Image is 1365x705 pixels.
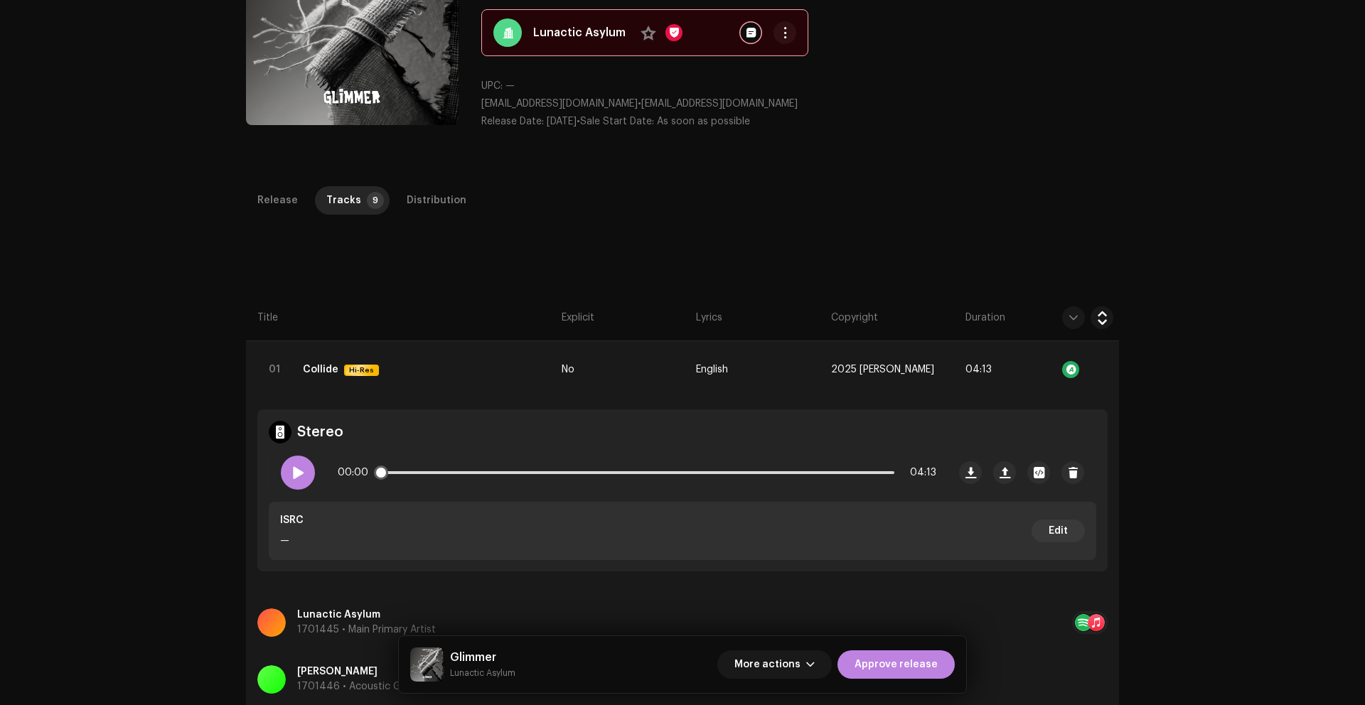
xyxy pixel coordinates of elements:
p-badge: 9 [367,192,384,209]
span: Explicit [562,311,594,325]
span: [EMAIL_ADDRESS][DOMAIN_NAME] [481,99,638,109]
span: 04:13 [965,365,992,375]
span: — [505,81,515,91]
strong: Collide [303,355,338,384]
span: Hi-Res [346,356,378,384]
button: Approve release [837,650,955,679]
div: Tracks [326,186,361,215]
p: 1701446 • Acoustic Guitar [297,679,422,694]
span: More actions [734,650,801,679]
span: Edit [1049,517,1068,545]
span: • [481,117,580,127]
span: Release Date: [481,117,544,127]
span: Title [257,311,278,325]
span: Duration [965,311,1005,325]
p: — [280,534,304,549]
span: Copyright [831,311,878,325]
span: Approve release [855,650,938,679]
span: 2025 John Garmoy [831,365,934,375]
button: More actions [717,650,832,679]
h4: Stereo [297,424,343,441]
p: 1701445 • Main Primary Artist [297,623,436,637]
span: As soon as possible [657,117,750,127]
span: Lyrics [696,311,722,325]
p: • [481,97,1119,112]
span: English [696,365,728,375]
img: aa3395b5-560d-4919-8d9e-95dc63451957 [410,647,444,682]
img: stereo.svg [269,421,291,443]
span: [DATE] [547,117,577,127]
button: Edit [1032,520,1085,542]
div: 01 [257,352,291,387]
div: Release [257,186,298,215]
p: [PERSON_NAME] [297,664,422,679]
span: 04:13 [900,458,936,487]
h5: Glimmer [450,649,515,666]
div: Distribution [407,186,466,215]
p: Lunactic Asylum [297,608,436,623]
span: 00:00 [338,458,374,487]
span: No [562,365,574,375]
p: ISRC [280,513,304,528]
span: UPC: [481,81,503,91]
small: Glimmer [450,666,515,680]
span: [EMAIL_ADDRESS][DOMAIN_NAME] [641,99,798,109]
span: Sale Start Date: [580,117,654,127]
